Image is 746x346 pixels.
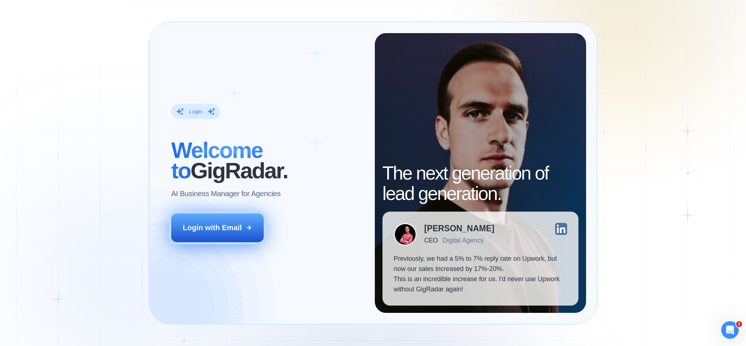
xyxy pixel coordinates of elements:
[424,224,494,233] div: [PERSON_NAME]
[424,237,438,244] div: CEO
[171,213,263,242] button: Login with Email
[189,108,203,115] div: Login
[394,253,568,295] p: Previously, we had a 5% to 7% reply rate on Upwork, but now our sales increased by 17%-20%. This ...
[443,237,484,244] div: Digital Agency
[171,188,280,198] p: AI Business Manager for Agencies
[171,140,364,181] h2: ‍ GigRadar.
[736,321,742,327] span: 1
[183,223,242,233] div: Login with Email
[171,137,263,183] span: Welcome to
[721,321,739,339] iframe: Intercom live chat
[382,163,578,204] h2: The next generation of lead generation.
